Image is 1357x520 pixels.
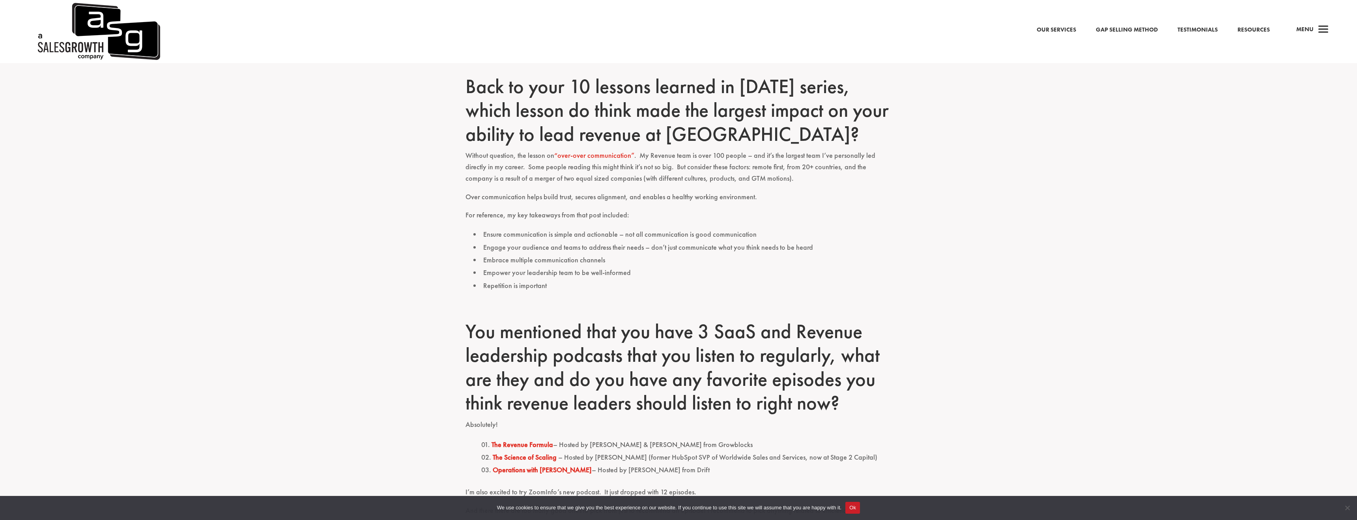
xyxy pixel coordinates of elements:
[492,440,553,449] a: The Revenue Formula
[465,420,498,429] span: Absolutely!
[465,151,875,183] span: Without question, the lesson on . My Revenue team is over 100 people – and it’s the largest team ...
[1296,25,1314,33] span: Menu
[558,453,877,462] span: – Hosted by [PERSON_NAME] (former HubSpot SVP of Worldwide Sales and Services, now at Stage 2 Cap...
[493,465,592,474] a: Operations with [PERSON_NAME]
[483,255,605,264] span: Embrace multiple communication channels
[1037,25,1076,35] a: Our Services
[465,74,889,147] span: Back to your 10 lessons learned in [DATE] series, which lesson do think made the largest impact o...
[493,453,557,462] a: The Science of Scaling
[1178,25,1218,35] a: Testimonials
[483,230,757,239] span: Ensure communication is simple and actionable – not all communication is good communication
[845,502,860,514] button: Ok
[465,487,696,496] span: I’m also excited to try ZoomInfo’s new podcast. It just dropped with 12 episodes.
[554,151,634,160] a: “over-over communication”
[483,243,813,252] span: Engage your audience and teams to address their needs – don’t just communicate what you think nee...
[497,504,841,512] span: We use cookies to ensure that we give you the best experience on our website. If you continue to ...
[465,210,629,219] span: For reference, my key takeaways from that post included:
[1237,25,1270,35] a: Resources
[465,192,757,201] span: Over communication helps build trust, secures alignment, and enables a healthy working environment.
[465,319,880,415] span: You mentioned that you have 3 SaaS and Revenue leadership podcasts that you listen to regularly, ...
[553,440,753,449] span: – Hosted by [PERSON_NAME] & [PERSON_NAME] from Growblocks
[1343,504,1351,512] span: No
[483,281,547,290] span: Repetition is important
[483,268,631,277] span: Empower your leadership team to be well-informed
[1316,22,1331,38] span: a
[1096,25,1158,35] a: Gap Selling Method
[592,465,710,474] span: – Hosted by [PERSON_NAME] from Drift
